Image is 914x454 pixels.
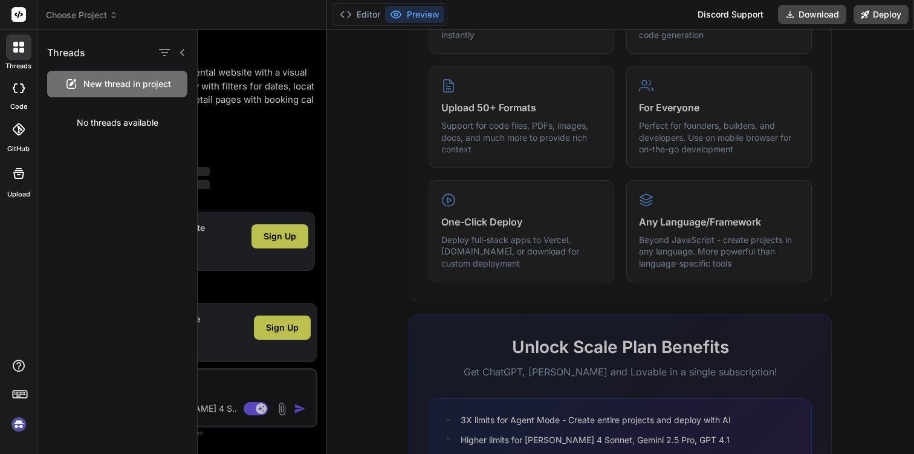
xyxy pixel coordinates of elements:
[778,5,846,24] button: Download
[7,189,30,199] label: Upload
[46,9,118,21] span: Choose Project
[335,6,385,23] button: Editor
[854,5,909,24] button: Deploy
[83,78,171,90] span: New thread in project
[47,45,85,60] h1: Threads
[10,102,27,112] label: code
[7,144,30,154] label: GitHub
[385,6,444,23] button: Preview
[8,414,29,435] img: signin
[690,5,771,24] div: Discord Support
[5,61,31,71] label: threads
[37,107,197,138] div: No threads available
